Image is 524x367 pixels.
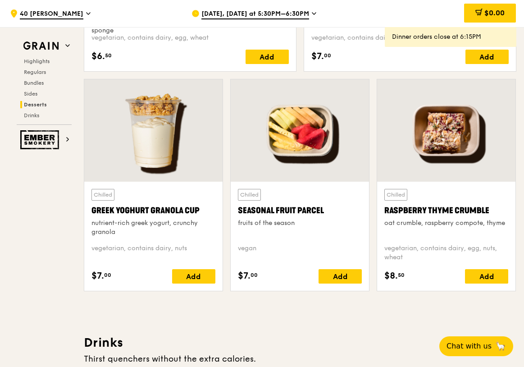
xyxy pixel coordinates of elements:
div: nutrient-rich greek yogurt, crunchy granola [91,219,215,237]
span: Chat with us [447,341,492,352]
span: 00 [324,52,331,59]
span: $7. [238,269,251,283]
span: Desserts [24,101,47,108]
div: oat crumble, raspberry compote, thyme [384,219,508,228]
div: vegetarian, contains dairy, nuts [91,244,215,262]
span: $6. [91,50,105,63]
span: 🦙 [495,341,506,352]
div: Add [319,269,362,284]
span: [DATE], [DATE] at 5:30PM–6:30PM [201,9,309,19]
span: $0.00 [484,9,505,17]
div: Greek Yoghurt Granola Cup [91,204,215,217]
div: Add [465,50,509,64]
div: vegetarian, contains dairy, egg, nuts, wheat [384,244,508,262]
span: 00 [104,271,111,279]
img: Grain web logo [20,38,62,54]
button: Chat with us🦙 [439,336,513,356]
span: 50 [105,52,112,59]
div: vegan [238,244,362,262]
span: $7. [91,269,104,283]
div: Thirst quenchers without the extra calories. [84,353,516,365]
div: Add [172,269,215,284]
div: vegetarian, contains dairy, egg, wheat [311,33,509,42]
div: Chilled [384,189,407,201]
div: vegetarian, contains dairy, egg, wheat [91,33,289,42]
div: fruits of the season [238,219,362,228]
span: $8. [384,269,398,283]
span: 50 [398,271,405,279]
div: Raspberry Thyme Crumble [384,204,508,217]
span: 00 [251,271,258,279]
div: Chilled [91,189,114,201]
span: Drinks [24,112,39,119]
div: Add [465,269,508,284]
span: Sides [24,91,37,97]
img: Ember Smokery web logo [20,130,62,149]
h3: Drinks [84,335,516,351]
div: Add [246,50,289,64]
div: Seasonal Fruit Parcel [238,204,362,217]
span: 40 [PERSON_NAME] [20,9,83,19]
span: Regulars [24,69,46,75]
div: Dinner orders close at 6:15PM [392,32,509,41]
div: Chilled [238,189,261,201]
span: Bundles [24,80,44,86]
span: $7. [311,50,324,63]
span: Highlights [24,58,50,64]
